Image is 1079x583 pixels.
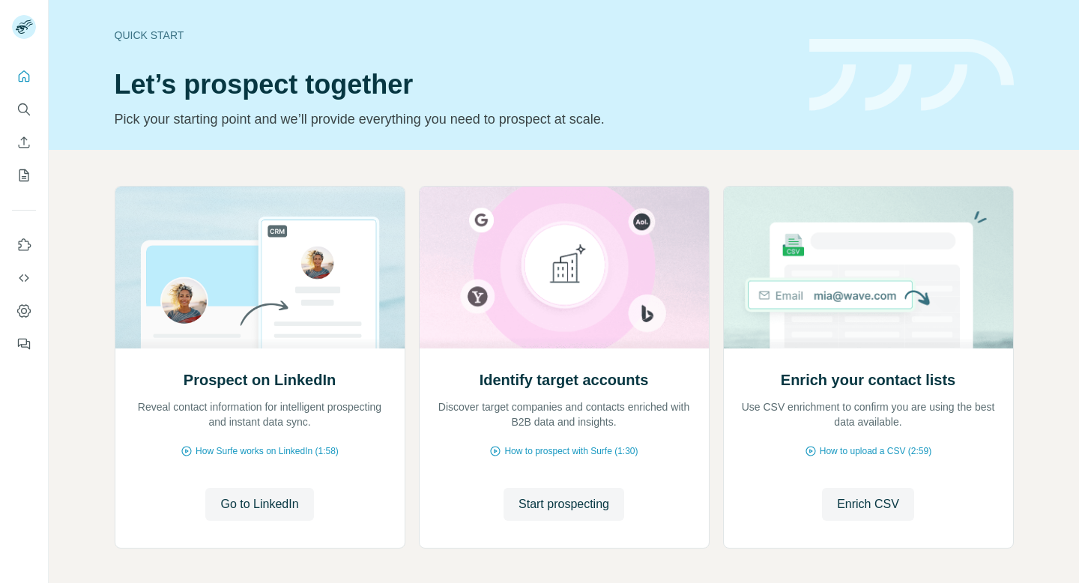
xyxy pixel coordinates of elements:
span: Go to LinkedIn [220,495,298,513]
h2: Identify target accounts [480,369,649,390]
button: Use Surfe API [12,265,36,291]
button: Use Surfe on LinkedIn [12,232,36,259]
button: Dashboard [12,297,36,324]
button: Start prospecting [504,488,624,521]
button: Quick start [12,63,36,90]
span: How to upload a CSV (2:59) [820,444,931,458]
span: Start prospecting [519,495,609,513]
p: Pick your starting point and we’ll provide everything you need to prospect at scale. [115,109,791,130]
button: Feedback [12,330,36,357]
img: Enrich your contact lists [723,187,1014,348]
button: Go to LinkedIn [205,488,313,521]
span: How to prospect with Surfe (1:30) [504,444,638,458]
span: Enrich CSV [837,495,899,513]
p: Reveal contact information for intelligent prospecting and instant data sync. [130,399,390,429]
h2: Enrich your contact lists [781,369,955,390]
h2: Prospect on LinkedIn [184,369,336,390]
img: Identify target accounts [419,187,710,348]
p: Use CSV enrichment to confirm you are using the best data available. [739,399,998,429]
img: banner [809,39,1014,112]
span: How Surfe works on LinkedIn (1:58) [196,444,339,458]
p: Discover target companies and contacts enriched with B2B data and insights. [435,399,694,429]
button: Enrich CSV [12,129,36,156]
button: Search [12,96,36,123]
div: Quick start [115,28,791,43]
button: Enrich CSV [822,488,914,521]
button: My lists [12,162,36,189]
img: Prospect on LinkedIn [115,187,405,348]
h1: Let’s prospect together [115,70,791,100]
